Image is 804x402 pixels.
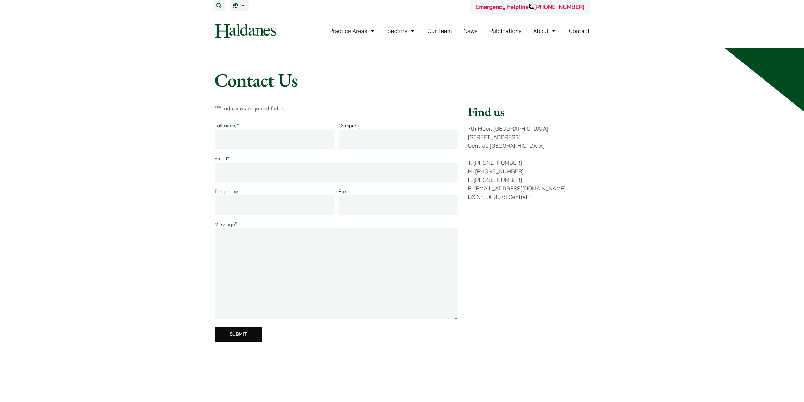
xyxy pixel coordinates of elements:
a: Our Team [427,27,452,34]
a: Contact [569,27,590,34]
a: Publications [489,27,522,34]
label: Company [339,122,361,129]
a: News [463,27,478,34]
p: T. [PHONE_NUMBER] M. [PHONE_NUMBER] F. [PHONE_NUMBER] E. [EMAIL_ADDRESS][DOMAIN_NAME] DX No. 0090... [468,158,589,201]
label: Fax [339,188,347,195]
p: 7th Floor, [GEOGRAPHIC_DATA], [STREET_ADDRESS], Central, [GEOGRAPHIC_DATA] [468,124,589,150]
input: Submit [215,327,262,342]
label: Telephone [215,188,238,195]
label: Full name [215,122,239,129]
a: Practice Areas [329,27,376,34]
a: EN [233,3,246,8]
a: Emergency helpline[PHONE_NUMBER] [475,3,584,10]
a: Sectors [387,27,416,34]
label: Email [215,155,229,162]
p: " " indicates required fields [215,104,458,113]
img: Logo of Haldanes [215,24,276,38]
label: Message [215,221,237,227]
h2: Find us [468,104,589,119]
a: About [533,27,557,34]
h1: Contact Us [215,69,590,91]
